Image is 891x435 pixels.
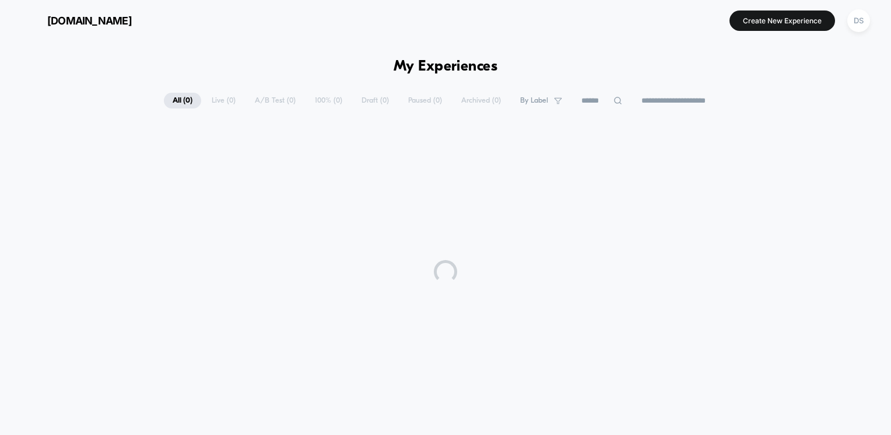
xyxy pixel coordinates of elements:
[729,10,835,31] button: Create New Experience
[17,11,135,30] button: [DOMAIN_NAME]
[847,9,870,32] div: DS
[47,15,132,27] span: [DOMAIN_NAME]
[520,96,548,105] span: By Label
[164,93,201,108] span: All ( 0 )
[394,58,498,75] h1: My Experiences
[844,9,874,33] button: DS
